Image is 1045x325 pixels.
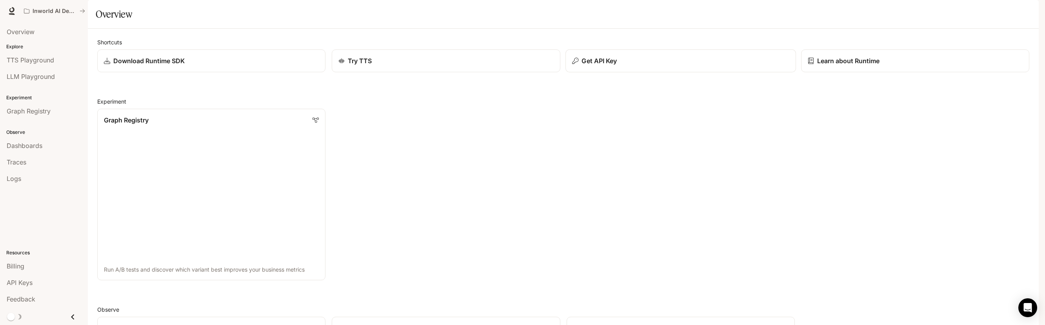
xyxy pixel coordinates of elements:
[97,49,325,72] a: Download Runtime SDK
[582,56,617,66] p: Get API Key
[33,8,76,15] p: Inworld AI Demos
[104,266,319,274] p: Run A/B tests and discover which variant best improves your business metrics
[1018,298,1037,317] div: Open Intercom Messenger
[817,56,880,66] p: Learn about Runtime
[348,56,372,66] p: Try TTS
[801,49,1029,72] a: Learn about Runtime
[96,6,132,22] h1: Overview
[97,38,1029,46] h2: Shortcuts
[97,109,325,280] a: Graph RegistryRun A/B tests and discover which variant best improves your business metrics
[113,56,185,66] p: Download Runtime SDK
[332,49,560,72] a: Try TTS
[20,3,89,19] button: All workspaces
[104,115,149,125] p: Graph Registry
[97,305,1029,314] h2: Observe
[97,97,1029,106] h2: Experiment
[565,49,796,73] button: Get API Key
